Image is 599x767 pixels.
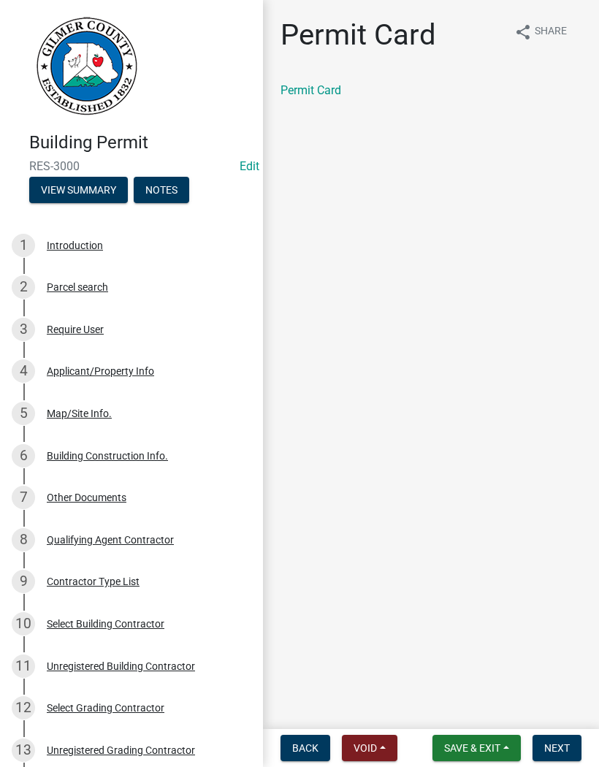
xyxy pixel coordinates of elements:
[12,402,35,425] div: 5
[29,132,251,153] h4: Building Permit
[12,739,35,762] div: 13
[12,486,35,509] div: 7
[544,742,570,754] span: Next
[29,15,139,117] img: Gilmer County, Georgia
[12,696,35,720] div: 12
[47,492,126,503] div: Other Documents
[281,735,330,761] button: Back
[535,23,567,41] span: Share
[47,661,195,671] div: Unregistered Building Contractor
[12,528,35,552] div: 8
[292,742,318,754] span: Back
[12,275,35,299] div: 2
[29,185,128,196] wm-modal-confirm: Summary
[47,535,174,545] div: Qualifying Agent Contractor
[47,282,108,292] div: Parcel search
[342,735,397,761] button: Void
[47,619,164,629] div: Select Building Contractor
[134,185,189,196] wm-modal-confirm: Notes
[47,703,164,713] div: Select Grading Contractor
[281,18,436,53] h1: Permit Card
[12,444,35,468] div: 6
[47,366,154,376] div: Applicant/Property Info
[12,655,35,678] div: 11
[29,177,128,203] button: View Summary
[47,745,195,755] div: Unregistered Grading Contractor
[47,408,112,419] div: Map/Site Info.
[12,570,35,593] div: 9
[47,324,104,335] div: Require User
[533,735,581,761] button: Next
[444,742,500,754] span: Save & Exit
[240,159,259,173] a: Edit
[503,18,579,46] button: shareShare
[12,359,35,383] div: 4
[281,83,341,97] a: Permit Card
[240,159,259,173] wm-modal-confirm: Edit Application Number
[12,318,35,341] div: 3
[354,742,377,754] span: Void
[29,159,234,173] span: RES-3000
[47,451,168,461] div: Building Construction Info.
[514,23,532,41] i: share
[12,234,35,257] div: 1
[134,177,189,203] button: Notes
[12,612,35,636] div: 10
[47,240,103,251] div: Introduction
[432,735,521,761] button: Save & Exit
[47,576,140,587] div: Contractor Type List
